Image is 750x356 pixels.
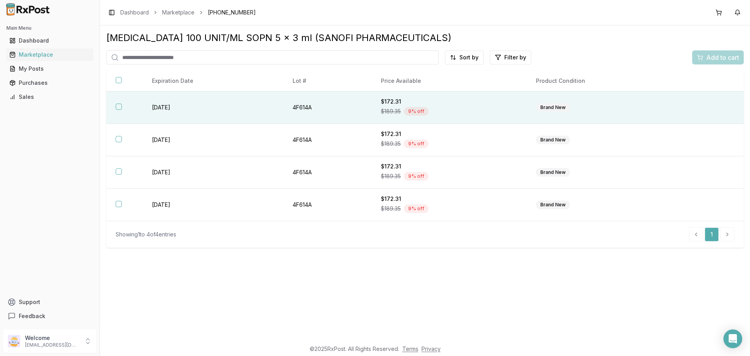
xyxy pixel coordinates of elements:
[3,295,96,309] button: Support
[536,136,570,144] div: Brand New
[6,62,93,76] a: My Posts
[283,156,371,189] td: 4F614A
[404,172,429,181] div: 9 % off
[208,9,256,16] span: [PHONE_NUMBER]
[404,204,429,213] div: 9 % off
[283,71,371,91] th: Lot #
[705,227,719,242] a: 1
[143,156,283,189] td: [DATE]
[459,54,479,61] span: Sort by
[283,124,371,156] td: 4F614A
[106,32,744,44] div: [MEDICAL_DATA] 100 UNIT/ML SOPN 5 x 3 ml (SANOFI PHARMACEUTICALS)
[536,200,570,209] div: Brand New
[25,342,79,348] p: [EMAIL_ADDRESS][DOMAIN_NAME]
[536,103,570,112] div: Brand New
[445,50,484,64] button: Sort by
[381,172,401,180] span: $189.35
[402,345,418,352] a: Terms
[6,76,93,90] a: Purchases
[3,91,96,103] button: Sales
[143,71,283,91] th: Expiration Date
[381,163,517,170] div: $172.31
[6,90,93,104] a: Sales
[9,79,90,87] div: Purchases
[6,25,93,31] h2: Main Menu
[9,93,90,101] div: Sales
[381,205,401,213] span: $189.35
[3,63,96,75] button: My Posts
[3,48,96,61] button: Marketplace
[3,34,96,47] button: Dashboard
[381,107,401,115] span: $189.35
[404,140,429,148] div: 9 % off
[8,335,20,347] img: User avatar
[536,168,570,177] div: Brand New
[283,189,371,221] td: 4F614A
[3,309,96,323] button: Feedback
[404,107,429,116] div: 9 % off
[143,91,283,124] td: [DATE]
[120,9,256,16] nav: breadcrumb
[371,71,527,91] th: Price Available
[3,77,96,89] button: Purchases
[381,140,401,148] span: $189.35
[421,345,441,352] a: Privacy
[120,9,149,16] a: Dashboard
[381,98,517,106] div: $172.31
[19,312,45,320] span: Feedback
[381,130,517,138] div: $172.31
[381,195,517,203] div: $172.31
[3,3,53,16] img: RxPost Logo
[116,231,176,238] div: Showing 1 to 4 of 4 entries
[9,37,90,45] div: Dashboard
[6,48,93,62] a: Marketplace
[527,71,685,91] th: Product Condition
[689,227,734,242] nav: pagination
[143,124,283,156] td: [DATE]
[504,54,526,61] span: Filter by
[723,329,742,348] div: Open Intercom Messenger
[143,189,283,221] td: [DATE]
[25,334,79,342] p: Welcome
[6,34,93,48] a: Dashboard
[283,91,371,124] td: 4F614A
[9,65,90,73] div: My Posts
[9,51,90,59] div: Marketplace
[162,9,195,16] a: Marketplace
[490,50,531,64] button: Filter by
